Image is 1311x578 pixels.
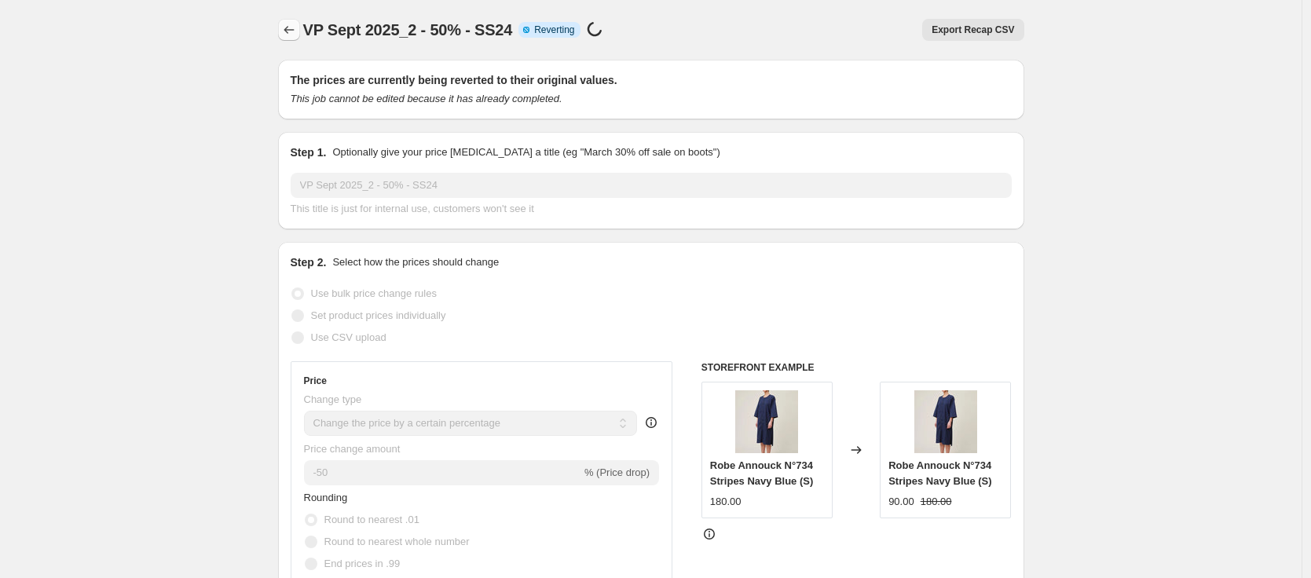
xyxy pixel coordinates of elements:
[304,492,348,503] span: Rounding
[922,19,1024,41] button: Export Recap CSV
[291,203,534,214] span: This title is just for internal use, customers won't see it
[291,173,1012,198] input: 30% off holiday sale
[291,72,1012,88] h2: The prices are currently being reverted to their original values.
[324,514,419,525] span: Round to nearest .01
[888,459,992,487] span: Robe Annouck N°734 Stripes Navy Blue (S)
[311,287,437,299] span: Use bulk price change rules
[304,393,362,405] span: Change type
[735,390,798,453] img: robe-annouck-n0734-stripes-navy-blue-rob1473402-s-693951_80x.jpg
[332,144,720,160] p: Optionally give your price [MEDICAL_DATA] a title (eg "March 30% off sale on boots")
[701,361,1012,374] h6: STOREFRONT EXAMPLE
[643,415,659,430] div: help
[534,24,574,36] span: Reverting
[332,254,499,270] p: Select how the prices should change
[291,254,327,270] h2: Step 2.
[291,144,327,160] h2: Step 1.
[914,390,977,453] img: robe-annouck-n0734-stripes-navy-blue-rob1473402-s-693951_80x.jpg
[278,19,300,41] button: Price change jobs
[710,459,814,487] span: Robe Annouck N°734 Stripes Navy Blue (S)
[303,21,513,38] span: VP Sept 2025_2 - 50% - SS24
[304,375,327,387] h3: Price
[304,460,581,485] input: -15
[291,93,562,104] i: This job cannot be edited because it has already completed.
[311,309,446,321] span: Set product prices individually
[584,466,650,478] span: % (Price drop)
[324,558,401,569] span: End prices in .99
[888,494,914,510] div: 90.00
[921,494,952,510] strike: 180.00
[324,536,470,547] span: Round to nearest whole number
[304,443,401,455] span: Price change amount
[932,24,1014,36] span: Export Recap CSV
[710,494,742,510] div: 180.00
[311,331,386,343] span: Use CSV upload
